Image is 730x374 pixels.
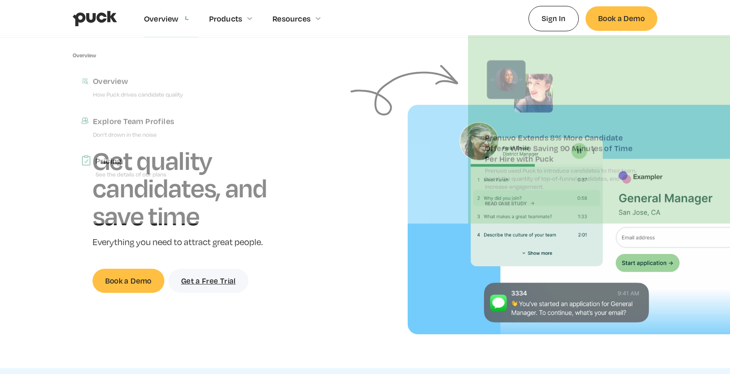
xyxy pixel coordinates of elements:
a: Explore Team ProfilesDon’t drown in the noise [73,107,262,147]
a: OverviewHow Puck drives candidate quality [73,67,262,107]
a: Get a Free Trial [169,269,248,293]
p: How Puck drives candidate quality [93,90,253,98]
a: Book a Demo [586,6,657,30]
div: Products [209,14,242,23]
div: Prenuvo Extends 8% More Candidate Offers While Saving 90 Minutes of Time Per Hire with Puck [485,132,640,164]
a: Sign In [528,6,579,31]
div: Pricing [95,155,253,166]
p: Don’t drown in the noise [93,130,253,138]
div: Read Case Study [485,201,526,206]
a: Prenuvo Extends 8% More Candidate Offers While Saving 90 Minutes of Time Per Hire with PuckPrenuv... [468,35,657,224]
div: Resources [272,14,311,23]
div: Explore Team Profiles [93,115,253,126]
p: See the details of our plans [95,170,253,178]
div: Overview [144,14,179,23]
a: PricingSee the details of our plans [73,147,262,186]
a: Book a Demo [93,269,164,293]
div: Overview [73,52,96,59]
h1: Get quality candidates, and save time [93,146,293,229]
p: Everything you need to attract great people. [93,236,293,248]
p: Prenuvo used Puck to introduce candidates to their team, boost the quantity of top-of-funnel cand... [485,167,640,191]
div: Overview [93,76,253,86]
